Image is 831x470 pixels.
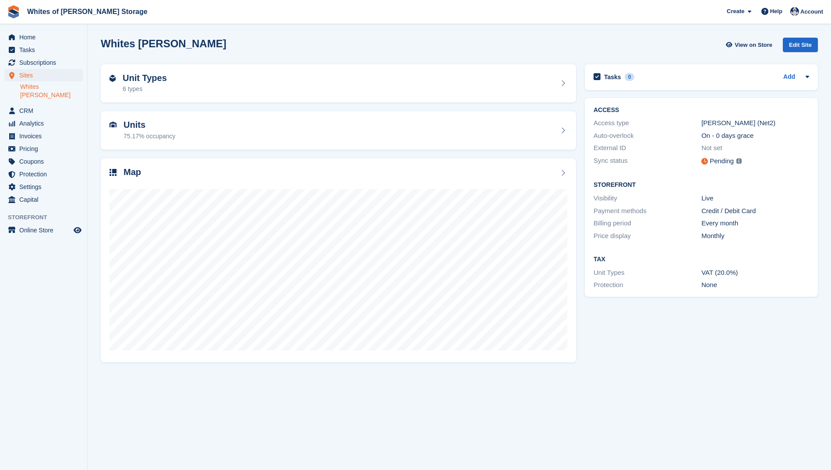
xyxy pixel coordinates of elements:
[710,156,734,166] div: Pending
[727,7,744,16] span: Create
[701,193,809,203] div: Live
[19,31,72,43] span: Home
[4,69,83,81] a: menu
[19,69,72,81] span: Sites
[19,117,72,130] span: Analytics
[4,168,83,180] a: menu
[701,280,809,290] div: None
[124,167,141,177] h2: Map
[4,143,83,155] a: menu
[110,169,117,176] img: map-icn-33ee37083ee616e46c38cad1a60f524a97daa1e2b2c8c0bc3eb3415660979fc1.svg
[4,130,83,142] a: menu
[604,73,621,81] h2: Tasks
[594,231,701,241] div: Price display
[594,131,701,141] div: Auto-overlock
[19,168,72,180] span: Protection
[594,280,701,290] div: Protection
[625,73,635,81] div: 0
[7,5,20,18] img: stora-icon-8386f47178a22dfd0bd8f6a31ec36ba5ce8667c1dd55bd0f319d3a0aa187defe.svg
[4,56,83,69] a: menu
[20,83,83,99] a: Whites [PERSON_NAME]
[594,182,809,189] h2: Storefront
[19,105,72,117] span: CRM
[701,206,809,216] div: Credit / Debit Card
[4,117,83,130] a: menu
[19,155,72,168] span: Coupons
[594,268,701,278] div: Unit Types
[701,118,809,128] div: [PERSON_NAME] (Net2)
[19,193,72,206] span: Capital
[101,158,576,363] a: Map
[701,231,809,241] div: Monthly
[19,181,72,193] span: Settings
[19,224,72,236] span: Online Store
[701,218,809,228] div: Every month
[4,105,83,117] a: menu
[72,225,83,235] a: Preview store
[101,111,576,150] a: Units 75.17% occupancy
[4,155,83,168] a: menu
[19,130,72,142] span: Invoices
[736,158,742,164] img: icon-info-grey-7440780725fd019a000dd9b08b2336e03edf1995a4989e88bcd33f0948082b44.svg
[101,38,226,49] h2: Whites [PERSON_NAME]
[594,107,809,114] h2: ACCESS
[701,268,809,278] div: VAT (20.0%)
[594,206,701,216] div: Payment methods
[123,73,167,83] h2: Unit Types
[594,143,701,153] div: External ID
[4,181,83,193] a: menu
[4,193,83,206] a: menu
[8,213,87,222] span: Storefront
[701,143,809,153] div: Not set
[4,31,83,43] a: menu
[594,156,701,167] div: Sync status
[124,132,175,141] div: 75.17% occupancy
[790,7,799,16] img: Wendy
[594,118,701,128] div: Access type
[4,44,83,56] a: menu
[24,4,151,19] a: Whites of [PERSON_NAME] Storage
[19,143,72,155] span: Pricing
[110,122,117,128] img: unit-icn-7be61d7bf1b0ce9d3e12c5938cc71ed9869f7b940bace4675aadf7bd6d80202e.svg
[594,193,701,203] div: Visibility
[783,38,818,56] a: Edit Site
[19,44,72,56] span: Tasks
[101,64,576,103] a: Unit Types 6 types
[800,7,823,16] span: Account
[725,38,776,52] a: View on Store
[594,256,809,263] h2: Tax
[701,131,809,141] div: On - 0 days grace
[770,7,782,16] span: Help
[783,72,795,82] a: Add
[123,84,167,94] div: 6 types
[124,120,175,130] h2: Units
[594,218,701,228] div: Billing period
[4,224,83,236] a: menu
[783,38,818,52] div: Edit Site
[110,75,116,82] img: unit-type-icn-2b2737a686de81e16bb02015468b77c625bbabd49415b5ef34ead5e3b44a266d.svg
[735,41,772,49] span: View on Store
[19,56,72,69] span: Subscriptions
